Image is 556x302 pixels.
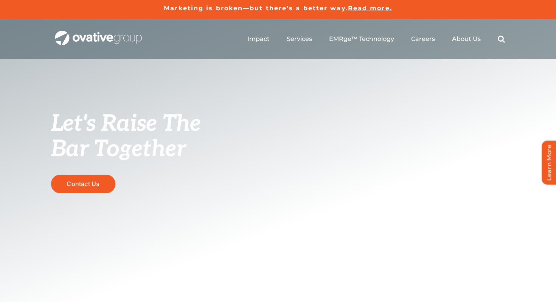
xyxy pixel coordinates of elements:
[452,35,481,43] a: About Us
[247,27,505,51] nav: Menu
[164,5,348,12] a: Marketing is broken—but there’s a better way.
[287,35,312,43] a: Services
[51,136,186,163] span: Bar Together
[67,180,99,188] span: Contact Us
[498,35,505,43] a: Search
[55,30,142,37] a: OG_Full_horizontal_WHT
[348,5,392,12] a: Read more.
[411,35,435,43] a: Careers
[329,35,394,43] a: EMRge™ Technology
[51,175,115,193] a: Contact Us
[51,110,201,138] span: Let's Raise The
[247,35,270,43] a: Impact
